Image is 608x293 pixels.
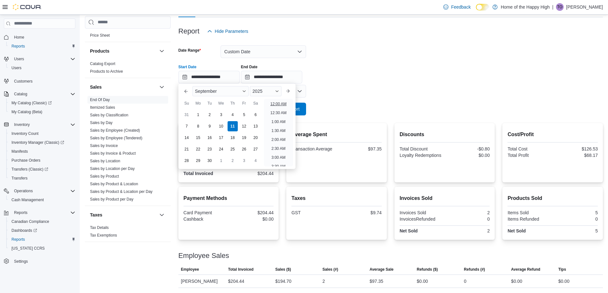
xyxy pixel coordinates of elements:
[1,76,78,85] button: Customers
[566,3,603,11] p: [PERSON_NAME]
[90,120,113,125] span: Sales by Day
[193,144,203,154] div: day-22
[11,167,48,172] span: Transfers (Classic)
[11,158,41,163] span: Purchase Orders
[14,210,27,215] span: Reports
[228,121,238,131] div: day-11
[182,144,192,154] div: day-21
[507,228,526,233] strong: Net Sold
[6,165,78,174] a: Transfers (Classic)
[11,90,30,98] button: Catalog
[192,86,249,96] div: Button. Open the month selector. September is currently selected.
[557,3,562,11] span: TO
[13,4,41,10] img: Cova
[9,139,75,146] span: Inventory Manager (Classic)
[11,55,26,63] button: Users
[205,133,215,143] div: day-16
[239,121,249,131] div: day-12
[1,55,78,63] button: Users
[90,212,102,218] h3: Taxes
[269,127,288,135] li: 1:30 AM
[6,138,78,147] a: Inventory Manager (Classic)
[554,146,598,151] div: $126.53
[90,225,109,230] a: Tax Details
[14,35,24,40] span: Home
[11,149,28,154] span: Manifests
[182,110,192,120] div: day-31
[221,45,306,58] button: Custom Date
[507,216,551,222] div: Items Refunded
[90,136,142,140] a: Sales by Employee (Tendered)
[1,257,78,266] button: Settings
[230,210,274,215] div: $204.44
[1,187,78,195] button: Operations
[178,252,229,260] h3: Employee Sales
[90,197,133,201] a: Sales by Product per Day
[11,55,75,63] span: Users
[216,156,226,166] div: day-1
[252,89,262,94] span: 2025
[193,110,203,120] div: day-1
[441,1,473,13] a: Feedback
[338,146,382,151] div: $97.35
[90,61,115,66] span: Catalog Export
[216,110,226,120] div: day-3
[11,77,75,85] span: Customers
[476,4,489,11] input: Dark Mode
[9,42,27,50] a: Reports
[182,98,192,108] div: Su
[90,181,138,187] span: Sales by Product & Location
[370,267,394,272] span: Average Sale
[90,62,115,66] a: Catalog Export
[90,233,117,238] a: Tax Exemptions
[90,98,110,102] a: End Of Day
[9,157,75,164] span: Purchase Orders
[250,86,281,96] div: Button. Open the year selector. 2025 is currently selected.
[228,98,238,108] div: Th
[6,244,78,253] button: [US_STATE] CCRS
[9,165,51,173] a: Transfers (Classic)
[90,143,118,148] a: Sales by Invoice
[90,182,138,186] a: Sales by Product & Location
[230,171,274,176] div: $204.44
[241,71,302,84] input: Press the down key to open a popover containing a calendar.
[239,98,249,108] div: Fr
[9,99,54,107] a: My Catalog (Classic)
[90,105,115,110] a: Itemized Sales
[9,236,75,243] span: Reports
[9,174,75,182] span: Transfers
[184,171,213,176] strong: Total Invoiced
[11,44,25,49] span: Reports
[268,109,289,117] li: 12:30 AM
[90,166,135,171] span: Sales by Location per Day
[11,100,52,106] span: My Catalog (Classic)
[268,100,289,108] li: 12:00 AM
[239,133,249,143] div: day-19
[9,130,41,137] a: Inventory Count
[446,228,490,233] div: 2
[400,216,443,222] div: InvoicesRefunded
[184,216,227,222] div: Cashback
[275,267,291,272] span: Sales ($)
[291,210,335,215] div: GST
[554,210,598,215] div: 5
[511,267,540,272] span: Average Refund
[11,176,27,181] span: Transfers
[11,65,21,70] span: Users
[9,165,75,173] span: Transfers (Classic)
[1,90,78,99] button: Catalog
[1,208,78,217] button: Reports
[501,3,550,11] p: Home of the Happy High
[90,97,110,102] span: End Of Day
[400,153,443,158] div: Loyalty Redemptions
[90,174,119,179] a: Sales by Product
[291,146,335,151] div: Transaction Average
[14,79,33,84] span: Customers
[275,277,291,285] div: $194.70
[558,267,566,272] span: Tips
[11,187,75,195] span: Operations
[205,144,215,154] div: day-23
[6,195,78,204] button: Cash Management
